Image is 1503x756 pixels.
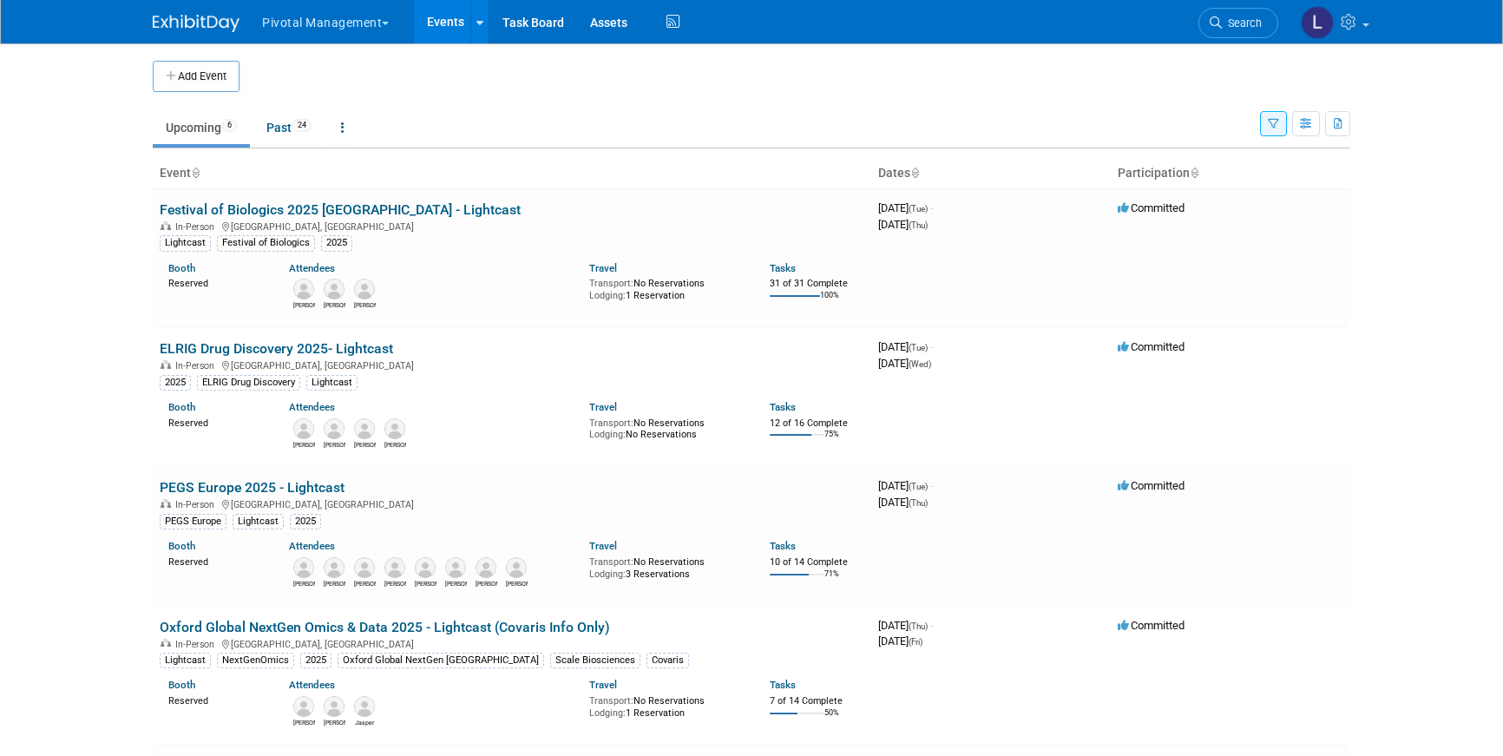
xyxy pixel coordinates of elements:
a: Festival of Biologics 2025 [GEOGRAPHIC_DATA] - Lightcast [160,201,521,218]
div: No Reservations 1 Reservation [589,692,744,719]
img: Scott Brouilette [293,279,314,299]
div: 31 of 31 Complete [770,278,864,290]
a: Sort by Participation Type [1190,166,1198,180]
span: (Tue) [909,204,928,214]
img: Paul Loeffen [476,557,496,578]
div: Jonathan Didier [324,717,345,727]
span: Lodging: [589,707,626,719]
span: (Thu) [909,621,928,631]
img: Jonathan Didier [324,696,345,717]
a: Attendees [289,540,335,552]
td: 100% [820,291,839,314]
img: Scott Brouilette [354,418,375,439]
div: Jasper Estranero [354,717,376,727]
span: In-Person [175,639,220,650]
img: Marco Woldt [415,557,436,578]
div: Paul Wylie [384,439,406,450]
div: Lightcast [160,235,211,251]
div: Carrie Maynard [324,299,345,310]
div: Lightcast [306,375,358,391]
div: NextGenOmics [217,653,294,668]
div: Carrie Maynard [324,578,345,588]
a: Booth [168,262,195,274]
a: Attendees [289,679,335,691]
a: Attendees [289,262,335,274]
span: (Fri) [909,637,922,647]
span: [DATE] [878,357,931,370]
span: [DATE] [878,496,928,509]
span: Transport: [589,556,633,568]
a: Travel [589,262,617,274]
span: (Thu) [909,498,928,508]
div: 7 of 14 Complete [770,695,864,707]
span: [DATE] [878,634,922,648]
img: Paul Wylie [354,557,375,578]
div: Scott Brouilette [354,439,376,450]
div: Jonathan Didier [506,578,528,588]
span: (Tue) [909,343,928,352]
div: Marco Woldt [415,578,436,588]
div: [GEOGRAPHIC_DATA], [GEOGRAPHIC_DATA] [160,358,864,371]
div: Oxford Global NextGen [GEOGRAPHIC_DATA] [338,653,544,668]
img: Carrie Maynard [324,557,345,578]
a: Attendees [289,401,335,413]
div: Simon Margerison [384,578,406,588]
div: No Reservations No Reservations [589,414,744,441]
img: Leslie Pelton [1301,6,1334,39]
div: Reserved [168,414,263,430]
div: 12 of 16 Complete [770,417,864,430]
td: 71% [824,569,839,593]
span: (Wed) [909,359,931,369]
div: Carrie Maynard [293,717,315,727]
img: In-Person Event [161,360,171,369]
img: Paul Wylie [384,418,405,439]
span: - [930,201,933,214]
span: - [930,479,933,492]
div: Reserved [168,274,263,290]
div: Paul Wylie [354,578,376,588]
span: In-Person [175,499,220,510]
div: Scale Biosciences [550,653,640,668]
a: Travel [589,679,617,691]
div: [GEOGRAPHIC_DATA], [GEOGRAPHIC_DATA] [160,496,864,510]
a: Tasks [770,401,796,413]
img: Carrie Maynard [293,696,314,717]
div: PEGS Europe [160,514,226,529]
div: Reserved [168,553,263,569]
a: Travel [589,401,617,413]
div: Megan Gottlieb [354,299,376,310]
span: [DATE] [878,201,933,214]
div: Lightcast [160,653,211,668]
img: In-Person Event [161,499,171,508]
span: Transport: [589,278,633,289]
a: ELRIG Drug Discovery 2025- Lightcast [160,340,393,357]
div: 2025 [160,375,191,391]
a: Booth [168,540,195,552]
button: Add Event [153,61,240,92]
span: Search [1222,16,1262,30]
img: In-Person Event [161,639,171,648]
div: Covaris [646,653,689,668]
div: [GEOGRAPHIC_DATA], [GEOGRAPHIC_DATA] [160,636,864,650]
a: Tasks [770,540,796,552]
div: Reserved [168,692,263,707]
span: [DATE] [878,218,928,231]
span: (Thu) [909,220,928,230]
div: Paul Steinberg [293,578,315,588]
span: [DATE] [878,479,933,492]
span: - [930,619,933,632]
span: Committed [1118,479,1185,492]
div: Lightcast [233,514,284,529]
img: Megan Gottlieb [354,279,375,299]
img: Simon Margerison [384,557,405,578]
td: 50% [824,708,839,732]
a: Search [1198,8,1278,38]
div: Festival of Biologics [217,235,315,251]
span: Lodging: [589,429,626,440]
span: Lodging: [589,569,626,580]
div: 2025 [321,235,352,251]
div: Carrie Maynard [293,439,315,450]
span: Lodging: [589,290,626,301]
a: Oxford Global NextGen Omics & Data 2025 - Lightcast (Covaris Info Only) [160,619,610,635]
span: Committed [1118,201,1185,214]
